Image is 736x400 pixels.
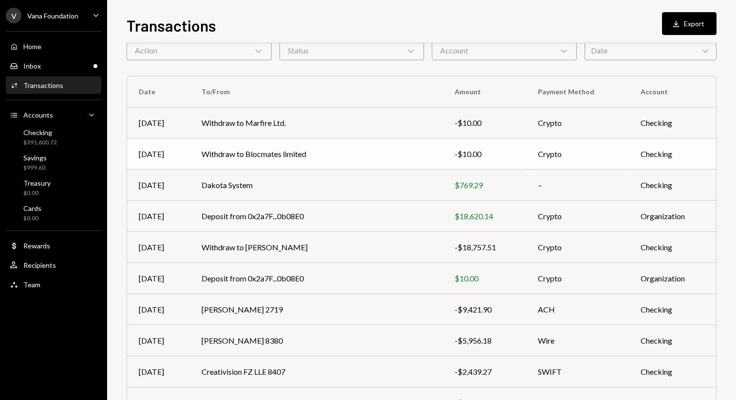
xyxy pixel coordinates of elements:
[455,273,515,284] div: $10.00
[23,42,41,51] div: Home
[23,280,40,289] div: Team
[139,304,178,315] div: [DATE]
[127,41,272,60] div: Action
[443,76,526,107] th: Amount
[139,366,178,378] div: [DATE]
[526,325,629,356] td: Wire
[23,242,50,250] div: Rewards
[190,263,443,294] td: Deposit from 0x2a7F...0b08E0
[6,76,101,94] a: Transactions
[455,117,515,129] div: -$10.00
[455,335,515,347] div: -$5,956.18
[139,148,178,160] div: [DATE]
[190,232,443,263] td: Withdraw to [PERSON_NAME]
[629,201,716,232] td: Organization
[6,201,101,225] a: Cards$0.00
[455,148,515,160] div: -$10.00
[6,256,101,274] a: Recipients
[139,273,178,284] div: [DATE]
[6,151,101,174] a: Savings$999.60
[23,128,57,137] div: Checking
[23,214,41,223] div: $0.00
[190,76,443,107] th: To/From
[662,12,717,35] button: Export
[23,164,47,172] div: $999.60
[23,81,63,89] div: Transactions
[139,242,178,253] div: [DATE]
[629,356,716,387] td: Checking
[190,325,443,356] td: [PERSON_NAME] 8380
[6,57,101,74] a: Inbox
[526,107,629,139] td: Crypto
[23,204,41,212] div: Cards
[6,125,101,149] a: Checking$391,600.72
[279,41,424,60] div: Status
[629,325,716,356] td: Checking
[455,304,515,315] div: -$9,421.90
[526,201,629,232] td: Crypto
[526,294,629,325] td: ACH
[629,232,716,263] td: Checking
[6,106,101,123] a: Accounts
[190,294,443,325] td: [PERSON_NAME] 2719
[6,176,101,199] a: Treasury$0.00
[190,201,443,232] td: Deposit from 0x2a7F...0b08E0
[190,170,443,201] td: Dakota System
[455,242,515,253] div: -$18,757.51
[127,16,216,35] h1: Transactions
[127,76,190,107] th: Date
[190,356,443,387] td: Creativision FZ LLE 8407
[23,154,47,162] div: Savings
[23,139,57,147] div: $391,600.72
[23,62,41,70] div: Inbox
[526,76,629,107] th: Payment Method
[585,41,717,60] div: Date
[629,170,716,201] td: Checking
[23,179,51,187] div: Treasury
[455,210,515,222] div: $18,620.14
[6,37,101,55] a: Home
[27,12,78,20] div: Vana Foundation
[629,294,716,325] td: Checking
[190,107,443,139] td: Withdraw to Marfire Ltd.
[455,366,515,378] div: -$2,439.27
[432,41,577,60] div: Account
[526,139,629,170] td: Crypto
[526,170,629,201] td: –
[629,76,716,107] th: Account
[23,261,56,269] div: Recipients
[139,210,178,222] div: [DATE]
[629,263,716,294] td: Organization
[139,179,178,191] div: [DATE]
[139,335,178,347] div: [DATE]
[526,263,629,294] td: Crypto
[23,111,53,119] div: Accounts
[6,276,101,293] a: Team
[629,139,716,170] td: Checking
[6,8,21,23] div: V
[190,139,443,170] td: Withdraw to Blocmates limited
[6,237,101,254] a: Rewards
[455,179,515,191] div: $769.29
[526,356,629,387] td: SWIFT
[23,189,51,197] div: $0.00
[629,107,716,139] td: Checking
[139,117,178,129] div: [DATE]
[526,232,629,263] td: Crypto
